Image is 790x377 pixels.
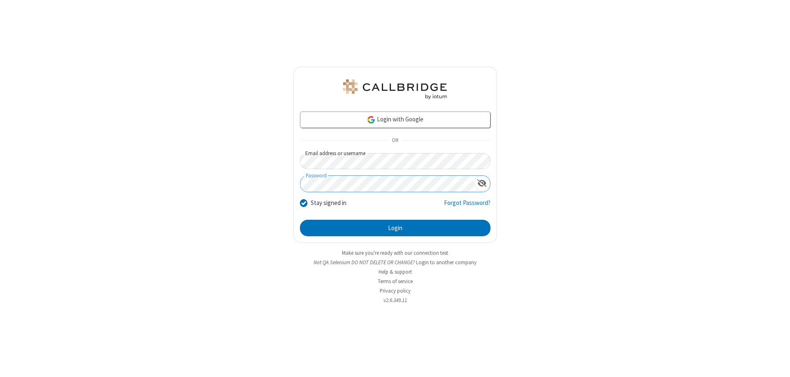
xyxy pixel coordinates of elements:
a: Make sure you're ready with our connection test [342,249,448,256]
button: Login to another company [416,258,476,266]
label: Stay signed in [311,198,346,208]
img: QA Selenium DO NOT DELETE OR CHANGE [342,79,448,99]
li: Not QA Selenium DO NOT DELETE OR CHANGE? [293,258,497,266]
a: Login with Google [300,112,490,128]
a: Help & support [379,268,412,275]
li: v2.6.349.11 [293,296,497,304]
button: Login [300,220,490,236]
input: Email address or username [300,153,490,169]
a: Forgot Password? [444,198,490,214]
span: OR [388,135,402,147]
a: Terms of service [378,278,413,285]
img: google-icon.png [367,115,376,124]
input: Password [300,176,474,192]
div: Show password [474,176,490,191]
a: Privacy policy [380,287,411,294]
